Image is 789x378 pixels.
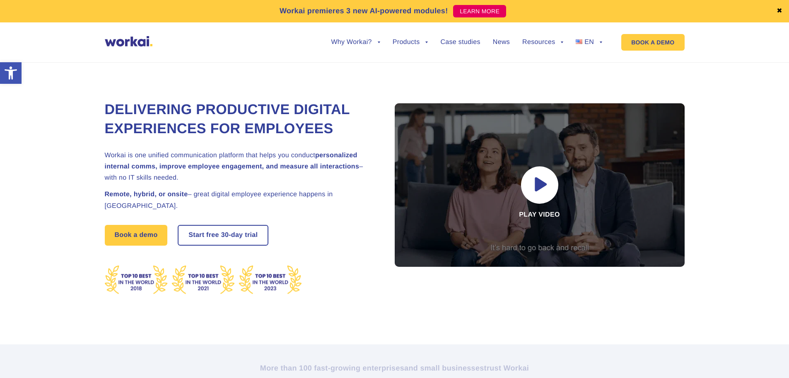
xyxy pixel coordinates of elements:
[777,8,782,15] a: ✖
[105,150,374,184] h2: Workai is one unified communication platform that helps you conduct – with no IT skills needed.
[280,5,448,17] p: Workai premieres 3 new AI-powered modules!
[179,226,268,245] a: Start free30-daytrial
[331,39,380,46] a: Why Workai?
[584,39,594,46] span: EN
[453,5,506,17] a: LEARN MORE
[105,189,374,211] h2: – great digital employee experience happens in [GEOGRAPHIC_DATA].
[621,34,684,51] a: BOOK A DEMO
[395,103,685,267] div: Play video
[393,39,428,46] a: Products
[105,191,188,198] strong: Remote, hybrid, or onsite
[493,39,510,46] a: News
[105,225,168,246] a: Book a demo
[404,364,484,372] i: and small businesses
[105,100,374,139] h1: Delivering Productive Digital Experiences for Employees
[165,363,625,373] h2: More than 100 fast-growing enterprises trust Workai
[522,39,563,46] a: Resources
[221,232,243,239] i: 30-day
[440,39,480,46] a: Case studies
